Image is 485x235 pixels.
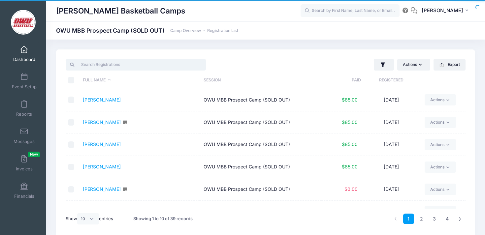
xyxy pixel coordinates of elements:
span: $85.00 [342,119,358,125]
a: [PERSON_NAME] [83,119,121,125]
span: $85.00 [342,164,358,169]
a: Dashboard [9,42,40,65]
a: [PERSON_NAME] [83,141,121,147]
th: Registered: activate to sort column ascending [361,72,421,89]
td: [DATE] [361,89,421,111]
button: Export [434,59,466,70]
a: Camp Overview [170,28,201,33]
a: Reports [9,97,40,120]
th: Session: activate to sort column ascending [200,72,321,89]
a: Actions [425,206,456,217]
button: [PERSON_NAME] [417,3,475,18]
i: Click to see & edit notes [122,120,127,125]
span: $85.00 [342,97,358,103]
th: Full Name: activate to sort column descending [80,72,200,89]
a: 1 [403,214,414,224]
a: InvoicesNew [9,152,40,175]
td: OWU MBB Prospect Camp (SOLD OUT) [200,133,321,156]
span: New [28,152,40,157]
a: 3 [429,214,440,224]
span: Messages [14,139,35,144]
span: Reports [16,111,32,117]
select: Showentries [77,213,99,224]
h1: OWU MBB Prospect Camp (SOLD OUT) [56,27,238,34]
td: OWU MBB Prospect Camp (SOLD OUT) [200,201,321,223]
span: Dashboard [13,57,35,62]
span: Financials [14,193,34,199]
a: Messages [9,124,40,147]
h1: [PERSON_NAME] Basketball Camps [56,3,185,18]
button: Actions [397,59,430,70]
i: Click to see & edit notes [122,187,127,191]
a: Actions [425,184,456,195]
th: Paid: activate to sort column ascending [321,72,361,89]
a: 2 [416,214,427,224]
span: $0.00 [344,186,358,192]
span: Event Setup [12,84,37,90]
td: [DATE] [361,178,421,201]
td: OWU MBB Prospect Camp (SOLD OUT) [200,156,321,178]
a: Actions [425,117,456,128]
td: OWU MBB Prospect Camp (SOLD OUT) [200,178,321,201]
td: OWU MBB Prospect Camp (SOLD OUT) [200,89,321,111]
td: [DATE] [361,156,421,178]
a: 4 [442,214,453,224]
a: [PERSON_NAME] [83,97,121,103]
a: [PERSON_NAME] [83,186,121,192]
a: Registration List [207,28,238,33]
td: [DATE] [361,201,421,223]
span: $85.00 [342,141,358,147]
a: Actions [425,162,456,173]
span: Invoices [16,166,33,172]
td: OWU MBB Prospect Camp (SOLD OUT) [200,111,321,134]
input: Search Registrations [66,59,206,70]
img: David Vogel Basketball Camps [11,10,36,35]
div: Showing 1 to 10 of 39 records [133,211,193,226]
a: Actions [425,139,456,150]
a: Actions [425,94,456,105]
a: Event Setup [9,70,40,93]
input: Search by First Name, Last Name, or Email... [301,4,400,17]
a: [PERSON_NAME] [83,164,121,169]
span: [PERSON_NAME] [422,7,463,14]
label: Show entries [66,213,113,224]
a: Financials [9,179,40,202]
td: [DATE] [361,133,421,156]
td: [DATE] [361,111,421,134]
